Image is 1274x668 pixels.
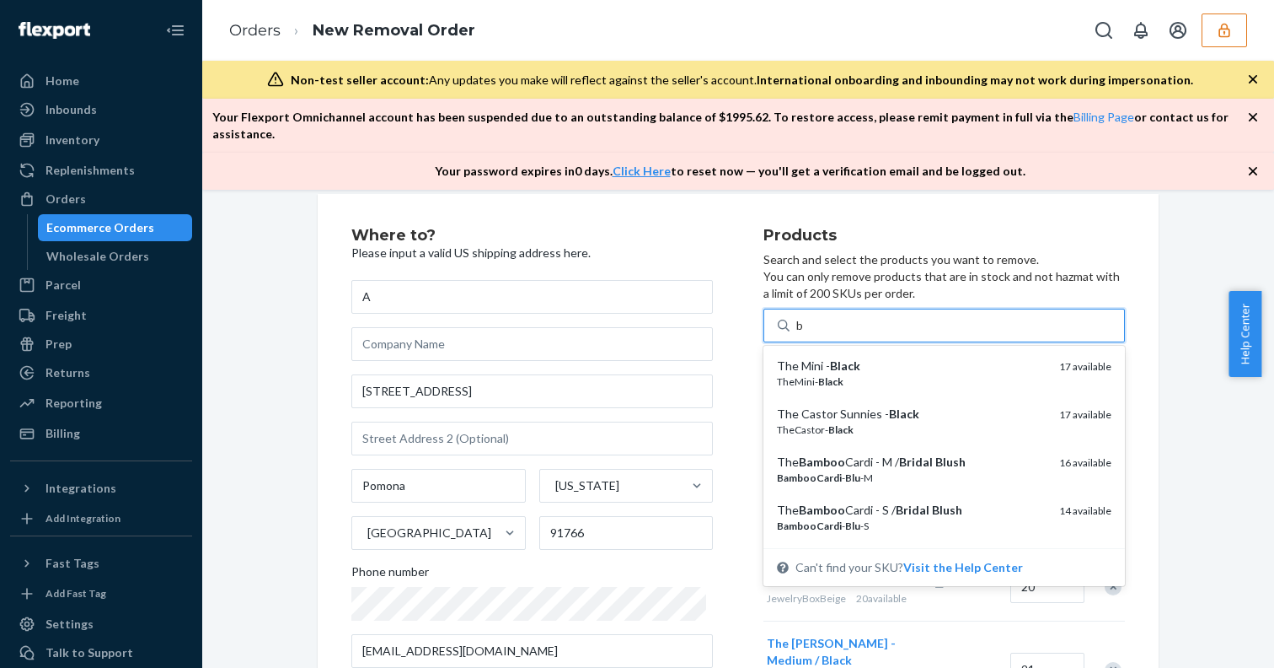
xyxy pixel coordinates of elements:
[1073,110,1134,124] a: Billing Page
[45,336,72,353] div: Prep
[889,407,919,421] em: Black
[10,639,192,666] a: Talk to Support
[1059,360,1111,373] span: 17 available
[845,471,860,484] em: Blu
[777,502,1046,519] div: The Cardi - S /
[777,519,1046,533] div: - -S
[45,616,94,633] div: Settings
[899,455,933,469] em: Bridal
[10,611,192,638] a: Settings
[351,634,713,668] input: Email (Required)
[1010,569,1084,603] input: Quantity
[45,395,102,412] div: Reporting
[19,22,90,39] img: Flexport logo
[45,511,120,525] div: Add Integration
[10,584,192,604] a: Add Fast Tag
[45,480,116,497] div: Integrations
[351,280,713,314] input: First & Last Name
[45,191,86,207] div: Orders
[45,101,97,118] div: Inbounds
[777,454,1046,471] div: The Cardi - M /
[45,73,79,89] div: Home
[777,471,1046,485] div: - -M
[777,423,1046,437] div: TheCastor-
[45,132,99,148] div: Inventory
[795,559,1023,576] span: Can't find your SKU?
[45,307,87,324] div: Freight
[45,162,135,179] div: Replenishments
[767,636,896,667] span: The [PERSON_NAME] - Medium / Black
[10,509,192,529] a: Add Integration
[539,516,714,550] input: ZIP Code
[313,21,475,40] a: New Removal Order
[10,67,192,94] a: Home
[10,331,192,358] a: Prep
[903,559,1023,576] button: The Mini -BlackTheMini-Black17 availableThe Castor Sunnies -BlackTheCastor-Black17 availableTheBa...
[1087,13,1121,47] button: Open Search Box
[767,592,846,605] span: JewelryBoxBeige
[291,73,429,87] span: Non-test seller account:
[229,21,281,40] a: Orders
[351,374,713,408] input: Street Address
[554,477,555,494] input: [US_STATE]
[46,219,154,236] div: Ecommerce Orders
[1059,504,1111,517] span: 14 available
[896,503,929,517] em: Bridal
[777,406,1046,423] div: The Castor Sunnies -
[10,127,192,154] a: Inventory
[10,359,192,386] a: Returns
[10,186,192,213] a: Orders
[777,358,1046,374] div: The Mini -
[10,550,192,577] button: Fast Tags
[1059,408,1111,421] span: 17 available
[757,73,1193,87] span: International onboarding and inbounding may not work during impersonation.
[45,644,133,661] div: Talk to Support
[45,425,80,442] div: Billing
[856,592,907,605] span: 20 available
[351,469,526,503] input: City
[555,477,619,494] div: [US_STATE]
[212,109,1247,143] p: Your Flexport Omnichannel account has been suspended due to an outstanding balance of $ 1995.62 ....
[435,163,1025,180] p: Your password expires in 0 days . to reset now — you'll get a verification email and be logged out.
[367,525,491,541] div: [GEOGRAPHIC_DATA]
[351,327,713,361] input: Company Name
[799,503,845,517] em: Bamboo
[935,455,966,469] em: Blush
[10,96,192,123] a: Inbounds
[10,157,192,184] a: Replenishments
[932,503,962,517] em: Blush
[158,13,192,47] button: Close Navigation
[1105,579,1121,595] div: Remove Item
[828,423,854,436] em: Black
[777,374,1046,389] div: TheMini-
[46,248,149,265] div: Wholesale Orders
[291,72,1193,89] div: Any updates you make will reflect against the seller's account.
[45,364,90,381] div: Returns
[351,422,713,455] input: Street Address 2 (Optional)
[351,563,429,587] span: Phone number
[613,164,671,178] a: Click Here
[10,302,192,329] a: Freight
[351,228,713,245] h2: Where to?
[216,6,489,56] ol: breadcrumbs
[1124,13,1158,47] button: Open notifications
[10,390,192,417] a: Reporting
[38,214,193,241] a: Ecommerce Orders
[366,525,367,541] input: [GEOGRAPHIC_DATA]
[777,520,842,532] em: BambooCardi
[38,243,193,270] a: Wholesale Orders
[45,586,106,601] div: Add Fast Tag
[763,251,1125,302] p: Search and select the products you want to remove. You can only remove products that are in stock...
[45,555,99,572] div: Fast Tags
[1059,456,1111,469] span: 16 available
[45,277,81,294] div: Parcel
[796,317,805,334] input: The Mini -BlackTheMini-Black17 availableThe Castor Sunnies -BlackTheCastor-Black17 availableTheBa...
[10,420,192,447] a: Billing
[777,471,842,484] em: BambooCardi
[10,475,192,502] button: Integrations
[10,272,192,299] a: Parcel
[830,358,860,373] em: Black
[1228,291,1261,377] button: Help Center
[934,579,945,594] span: —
